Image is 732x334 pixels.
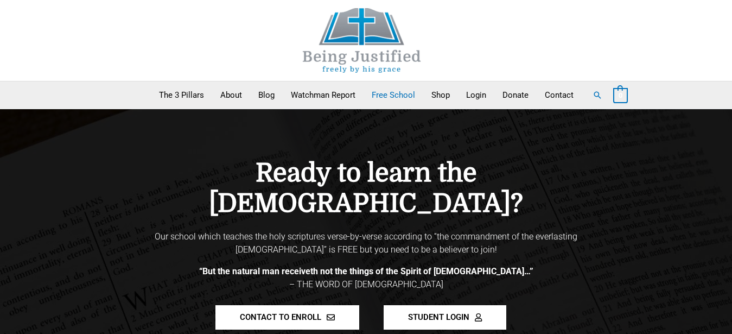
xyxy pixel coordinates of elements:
a: Watchman Report [283,81,364,109]
span: STUDENT LOGIN [408,313,469,322]
b: “But the natural man receiveth not the things of the Spirit of [DEMOGRAPHIC_DATA]…” [199,266,533,276]
h4: Ready to learn the [DEMOGRAPHIC_DATA]? [138,158,594,219]
a: Donate [494,81,537,109]
a: Login [458,81,494,109]
img: Being Justified [281,8,443,73]
a: Contact [537,81,582,109]
span: – THE WORD OF [DEMOGRAPHIC_DATA] [289,279,443,289]
a: Search button [593,90,602,100]
a: CONTACT TO ENROLL [215,305,359,330]
span: 0 [619,91,622,99]
a: Shop [423,81,458,109]
p: Our school which teaches the holy scriptures verse-by-verse according to “the commandment of the ... [138,230,594,256]
a: View Shopping Cart, empty [613,90,628,100]
a: Blog [250,81,283,109]
span: CONTACT TO ENROLL [240,313,321,322]
a: Free School [364,81,423,109]
a: About [212,81,250,109]
a: STUDENT LOGIN [384,305,506,330]
nav: Primary Site Navigation [151,81,582,109]
a: The 3 Pillars [151,81,212,109]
